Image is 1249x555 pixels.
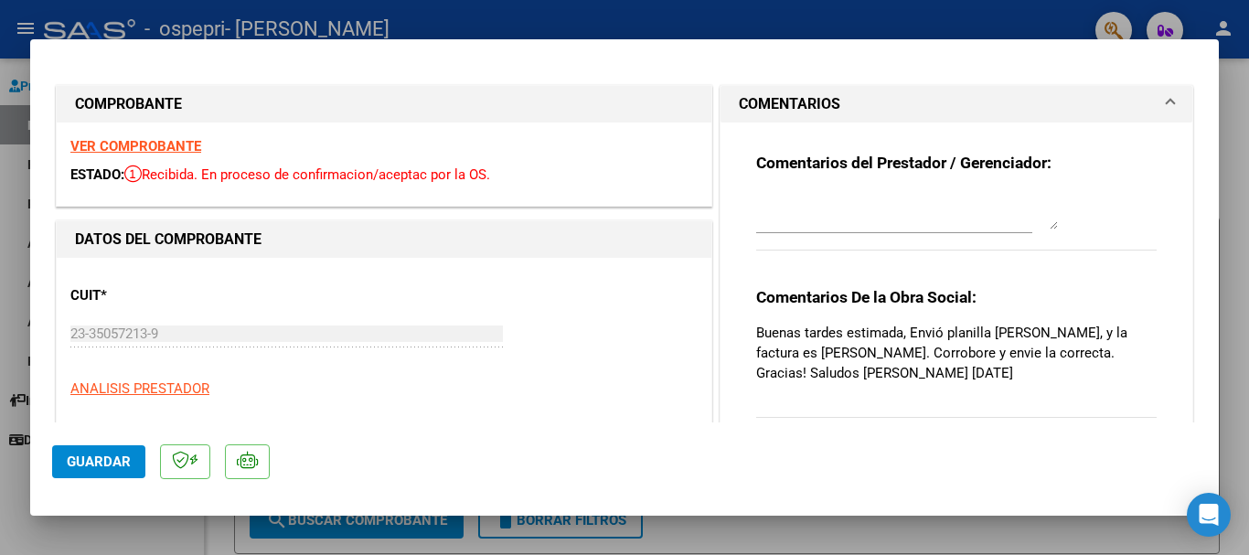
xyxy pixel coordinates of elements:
strong: Comentarios del Prestador / Gerenciador: [756,154,1052,172]
p: CUIT [70,285,259,306]
p: Buenas tardes estimada, Envió planilla [PERSON_NAME], y la factura es [PERSON_NAME]. Corrobore y ... [756,323,1157,383]
span: Recibida. En proceso de confirmacion/aceptac por la OS. [124,166,490,183]
span: ANALISIS PRESTADOR [70,380,209,397]
mat-expansion-panel-header: COMENTARIOS [721,86,1192,123]
a: VER COMPROBANTE [70,138,201,155]
span: Guardar [67,454,131,470]
div: Open Intercom Messenger [1187,493,1231,537]
h1: COMENTARIOS [739,93,840,115]
strong: Comentarios De la Obra Social: [756,288,977,306]
strong: COMPROBANTE [75,95,182,112]
strong: DATOS DEL COMPROBANTE [75,230,262,248]
button: Guardar [52,445,145,478]
div: COMENTARIOS [721,123,1192,466]
span: ESTADO: [70,166,124,183]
